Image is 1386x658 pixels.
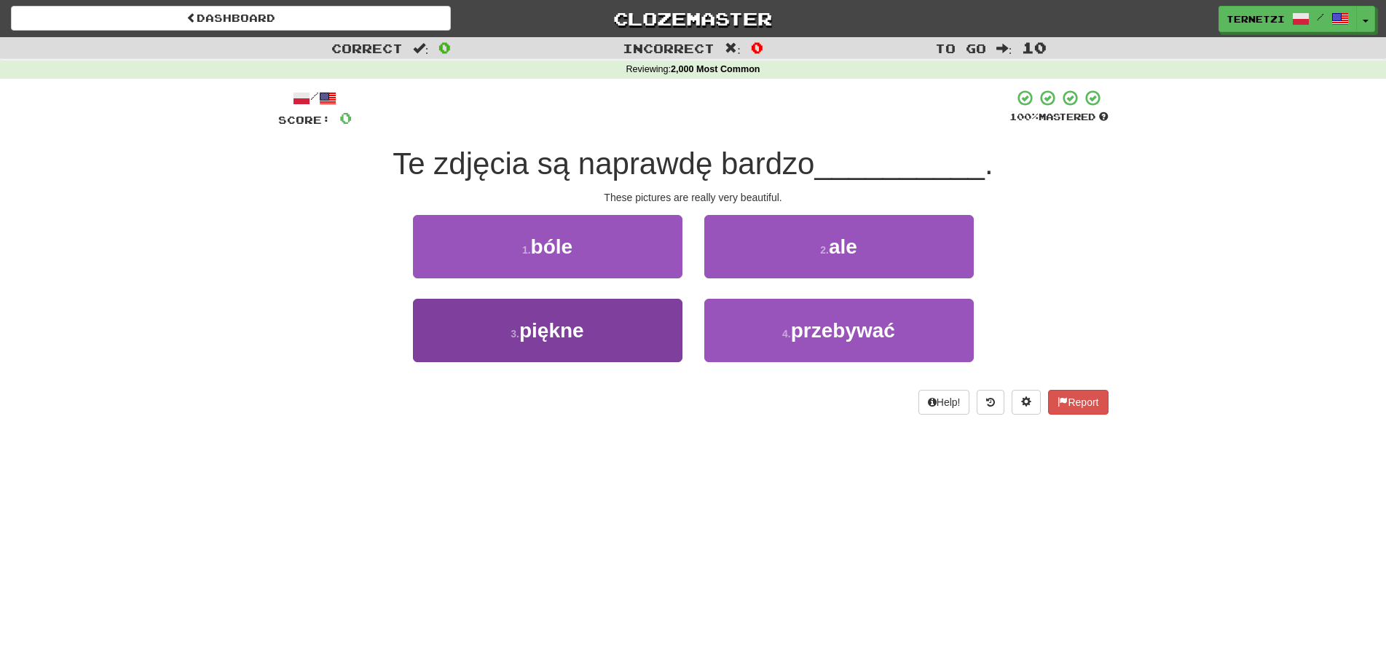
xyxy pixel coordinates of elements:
span: Incorrect [623,41,714,55]
span: 0 [438,39,451,56]
div: These pictures are really very beautiful. [278,190,1109,205]
button: Report [1048,390,1108,415]
span: ternetzi [1226,12,1285,26]
button: 2.ale [704,215,974,278]
strong: 2,000 Most Common [671,64,760,74]
span: To go [935,41,986,55]
span: przebywać [791,319,895,342]
span: __________ [814,146,985,181]
span: 10 [1022,39,1047,56]
span: Score: [278,114,331,126]
span: ale [829,235,857,258]
span: : [725,42,741,55]
a: Dashboard [11,6,451,31]
small: 2 . [820,244,829,256]
small: 4 . [782,328,791,340]
span: bóle [531,235,573,258]
small: 3 . [511,328,519,340]
span: . [985,146,993,181]
span: / [1317,12,1324,22]
button: Round history (alt+y) [977,390,1004,415]
span: 100 % [1009,111,1039,122]
div: Mastered [1009,111,1109,124]
span: Correct [331,41,403,55]
span: : [413,42,429,55]
span: Te zdjęcia są naprawdę bardzo [393,146,814,181]
div: / [278,89,352,107]
span: : [996,42,1012,55]
a: ternetzi / [1218,6,1357,32]
small: 1 . [522,244,531,256]
button: 4.przebywać [704,299,974,362]
button: 3.piękne [413,299,682,362]
span: piękne [519,319,584,342]
a: Clozemaster [473,6,913,31]
span: 0 [339,109,352,127]
button: Help! [918,390,970,415]
button: 1.bóle [413,215,682,278]
span: 0 [751,39,763,56]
